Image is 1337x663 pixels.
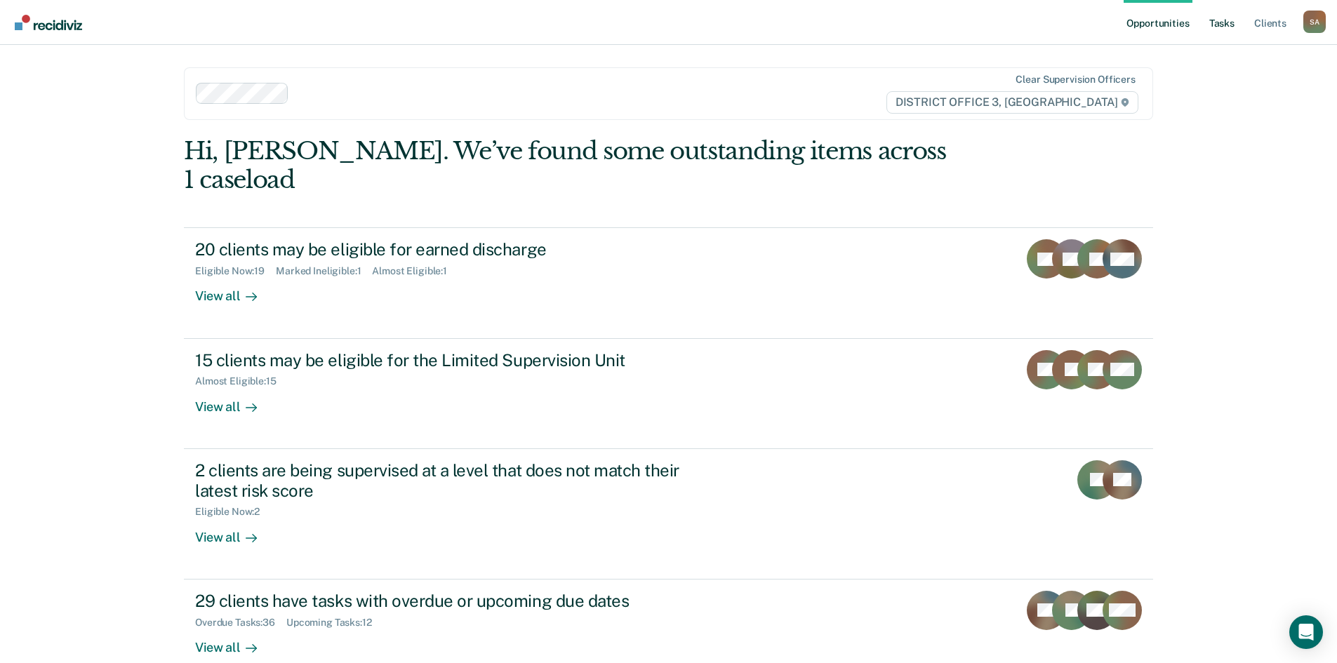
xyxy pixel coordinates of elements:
[372,265,458,277] div: Almost Eligible : 1
[1016,74,1135,86] div: Clear supervision officers
[195,265,276,277] div: Eligible Now : 19
[1303,11,1326,33] button: Profile dropdown button
[195,387,274,415] div: View all
[15,15,82,30] img: Recidiviz
[184,339,1153,449] a: 15 clients may be eligible for the Limited Supervision UnitAlmost Eligible:15View all
[195,350,688,370] div: 15 clients may be eligible for the Limited Supervision Unit
[195,239,688,260] div: 20 clients may be eligible for earned discharge
[195,628,274,655] div: View all
[1303,11,1326,33] div: S A
[184,227,1153,338] a: 20 clients may be eligible for earned dischargeEligible Now:19Marked Ineligible:1Almost Eligible:...
[195,518,274,545] div: View all
[1289,615,1323,649] div: Open Intercom Messenger
[195,506,271,518] div: Eligible Now : 2
[184,137,959,194] div: Hi, [PERSON_NAME]. We’ve found some outstanding items across 1 caseload
[886,91,1138,114] span: DISTRICT OFFICE 3, [GEOGRAPHIC_DATA]
[276,265,372,277] div: Marked Ineligible : 1
[195,460,688,501] div: 2 clients are being supervised at a level that does not match their latest risk score
[195,617,286,629] div: Overdue Tasks : 36
[286,617,383,629] div: Upcoming Tasks : 12
[195,277,274,304] div: View all
[184,449,1153,580] a: 2 clients are being supervised at a level that does not match their latest risk scoreEligible Now...
[195,591,688,611] div: 29 clients have tasks with overdue or upcoming due dates
[195,375,288,387] div: Almost Eligible : 15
